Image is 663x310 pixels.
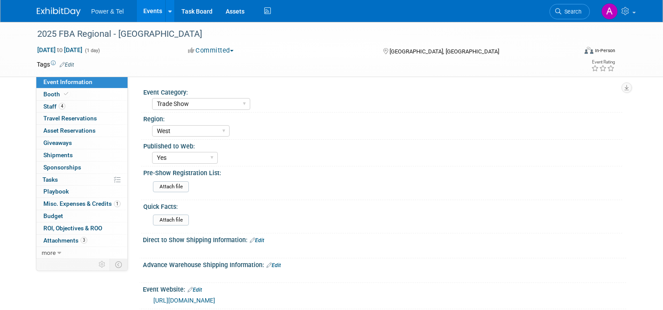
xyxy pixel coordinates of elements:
span: ROI, Objectives & ROO [43,225,102,232]
a: Giveaways [36,137,128,149]
a: Tasks [36,174,128,186]
div: Event Rating [591,60,615,64]
span: more [42,249,56,256]
a: Edit [250,237,264,243]
div: Quick Facts: [143,200,622,211]
div: 2025 FBA Regional - [GEOGRAPHIC_DATA] [34,26,566,42]
div: In-Person [595,47,615,54]
span: Misc. Expenses & Credits [43,200,121,207]
span: Event Information [43,78,92,85]
button: Committed [185,46,237,55]
span: Shipments [43,151,73,159]
div: Event Category: [143,86,622,97]
a: [URL][DOMAIN_NAME] [153,297,215,304]
span: to [56,46,64,53]
span: Sponsorships [43,164,81,171]
span: 3 [81,237,87,243]
span: Tasks [43,176,58,183]
a: Edit [266,262,281,268]
a: Attachments3 [36,235,128,247]
td: Personalize Event Tab Strip [95,259,110,270]
div: Event Website: [143,283,626,294]
a: Shipments [36,149,128,161]
span: Power & Tel [91,8,124,15]
a: Travel Reservations [36,113,128,124]
i: Booth reservation complete [64,92,68,96]
a: ROI, Objectives & ROO [36,222,128,234]
img: ExhibitDay [37,7,81,16]
a: Misc. Expenses & Credits1 [36,198,128,210]
span: Booth [43,91,70,98]
a: Playbook [36,186,128,197]
td: Tags [37,60,74,69]
a: Booth [36,88,128,100]
a: more [36,247,128,259]
div: Direct to Show Shipping Information: [143,233,626,245]
div: Event Format [530,46,615,59]
span: [GEOGRAPHIC_DATA], [GEOGRAPHIC_DATA] [390,48,499,55]
span: Budget [43,212,63,219]
span: Travel Reservations [43,115,97,122]
a: Asset Reservations [36,125,128,137]
a: Search [550,4,590,19]
span: Staff [43,103,65,110]
div: Published to Web: [143,140,622,151]
span: Attachments [43,237,87,244]
span: Giveaways [43,139,72,146]
span: Asset Reservations [43,127,96,134]
span: 1 [114,201,121,207]
a: Edit [188,287,202,293]
div: Region: [143,113,622,123]
span: Playbook [43,188,69,195]
a: Edit [60,62,74,68]
span: 4 [59,103,65,109]
span: Search [561,8,581,15]
img: Format-Inperson.png [585,47,593,54]
span: [DATE] [DATE] [37,46,83,54]
a: Sponsorships [36,162,128,173]
a: Event Information [36,76,128,88]
td: Toggle Event Tabs [110,259,128,270]
div: Advance Warehouse Shipping Information: [143,258,626,270]
div: Pre-Show Registration List: [143,166,622,177]
span: (1 day) [84,48,100,53]
img: Alina Dorion [601,3,618,20]
a: Staff4 [36,101,128,113]
a: Budget [36,210,128,222]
